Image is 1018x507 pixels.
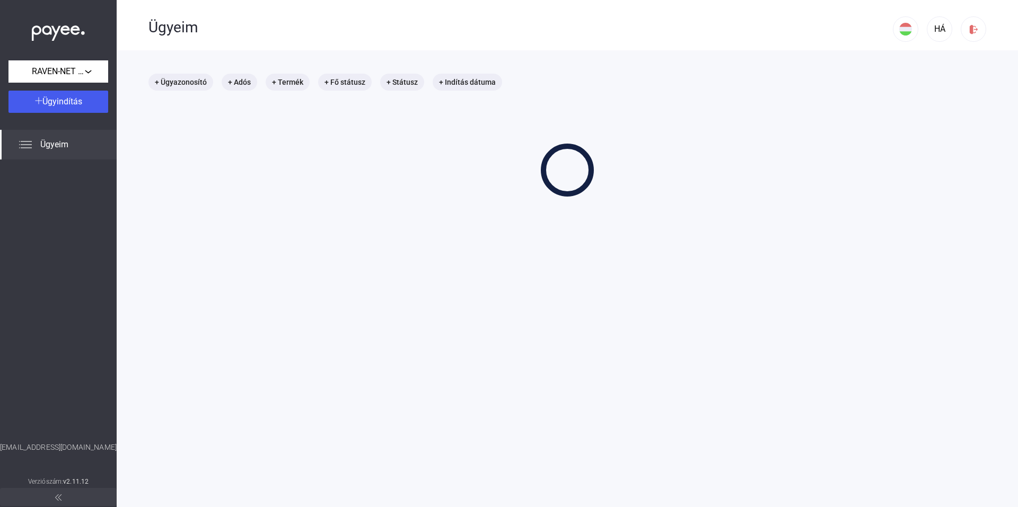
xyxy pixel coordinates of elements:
button: Ügyindítás [8,91,108,113]
img: plus-white.svg [35,97,42,104]
img: logout-red [968,24,979,35]
span: RAVEN-NET Kft. [32,65,85,78]
mat-chip: + Státusz [380,74,424,91]
span: Ügyeim [40,138,68,151]
img: HU [899,23,912,35]
div: HÁ [931,23,949,35]
div: Ügyeim [148,19,893,37]
img: white-payee-white-dot.svg [32,20,85,41]
img: arrow-double-left-grey.svg [55,494,62,501]
mat-chip: + Indítás dátuma [433,74,502,91]
strong: v2.11.12 [63,478,89,485]
mat-chip: + Ügyazonosító [148,74,213,91]
button: HU [893,16,918,42]
mat-chip: + Fő státusz [318,74,372,91]
span: Ügyindítás [42,96,82,106]
button: HÁ [927,16,952,42]
mat-chip: + Adós [222,74,257,91]
img: list.svg [19,138,32,151]
mat-chip: + Termék [266,74,310,91]
button: RAVEN-NET Kft. [8,60,108,83]
button: logout-red [961,16,986,42]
